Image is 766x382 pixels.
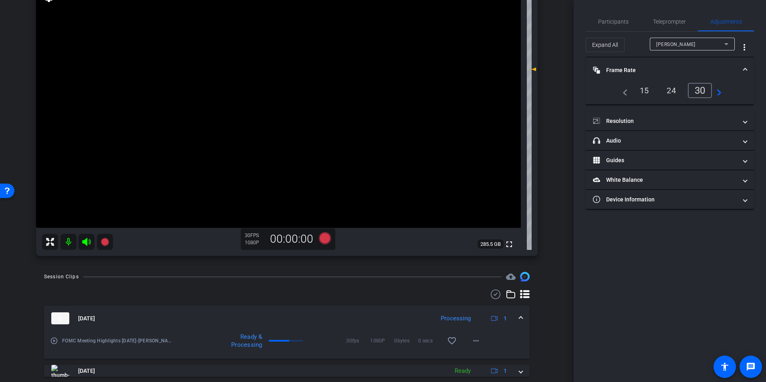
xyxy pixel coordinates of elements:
span: 285.5 GB [478,239,504,249]
span: 1 [504,314,507,323]
div: 00:00:00 [265,232,318,246]
mat-expansion-panel-header: Device Information [586,190,754,209]
button: More Options for Adjustments Panel [735,38,754,57]
span: [PERSON_NAME] [656,42,695,47]
span: Expand All [592,37,618,52]
div: Processing [437,314,475,323]
mat-panel-title: Device Information [593,195,737,204]
div: 1080P [245,239,265,246]
mat-icon: favorite_border [447,336,457,346]
mat-expansion-panel-header: Resolution [586,111,754,131]
div: 15 [634,84,655,97]
span: 0bytes [394,337,418,345]
mat-icon: more_horiz [471,336,481,346]
div: 24 [661,84,682,97]
mat-expansion-panel-header: Frame Rate [586,57,754,83]
span: Participants [598,19,629,24]
mat-expansion-panel-header: thumb-nail[DATE]Ready1 [44,365,530,377]
mat-panel-title: White Balance [593,176,737,184]
span: 1 [504,367,507,375]
mat-panel-title: Audio [593,137,737,145]
div: Session Clips [44,273,79,281]
img: thumb-nail [51,312,69,324]
span: FOMC Meeting Highlights [DATE]-[PERSON_NAME]-2025-09-17-14-37-07-146-0 [62,337,173,345]
div: 30 [688,83,712,98]
img: thumb-nail [51,365,69,377]
img: Session clips [520,272,530,281]
mat-icon: play_circle_outline [50,337,58,345]
span: Teleprompter [653,19,686,24]
span: 30fps [346,337,370,345]
span: Destinations for your clips [506,272,516,281]
mat-expansion-panel-header: Audio [586,131,754,150]
mat-icon: 8 dB [527,64,536,74]
mat-panel-title: Resolution [593,117,737,125]
mat-expansion-panel-header: White Balance [586,170,754,189]
mat-expansion-panel-header: Guides [586,151,754,170]
mat-expansion-panel-header: thumb-nail[DATE]Processing1 [44,306,530,331]
mat-panel-title: Guides [593,156,737,165]
mat-icon: navigate_before [618,86,628,95]
div: Ready & Processing [214,333,266,349]
div: Frame Rate [586,83,754,105]
mat-icon: cloud_upload [506,272,516,281]
button: Expand All [586,38,625,52]
mat-icon: fullscreen [504,239,514,249]
mat-icon: accessibility [720,362,730,372]
span: Adjustments [710,19,742,24]
div: 30 [245,232,265,239]
span: 0 secs [418,337,442,345]
mat-icon: message [746,362,756,372]
span: 1080P [370,337,394,345]
div: Ready [451,366,475,376]
span: [DATE] [78,367,95,375]
div: thumb-nail[DATE]Processing1 [44,331,530,359]
mat-panel-title: Frame Rate [593,66,737,74]
mat-icon: navigate_next [712,86,722,95]
mat-icon: more_vert [740,42,749,52]
span: FPS [250,233,259,238]
span: [DATE] [78,314,95,323]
